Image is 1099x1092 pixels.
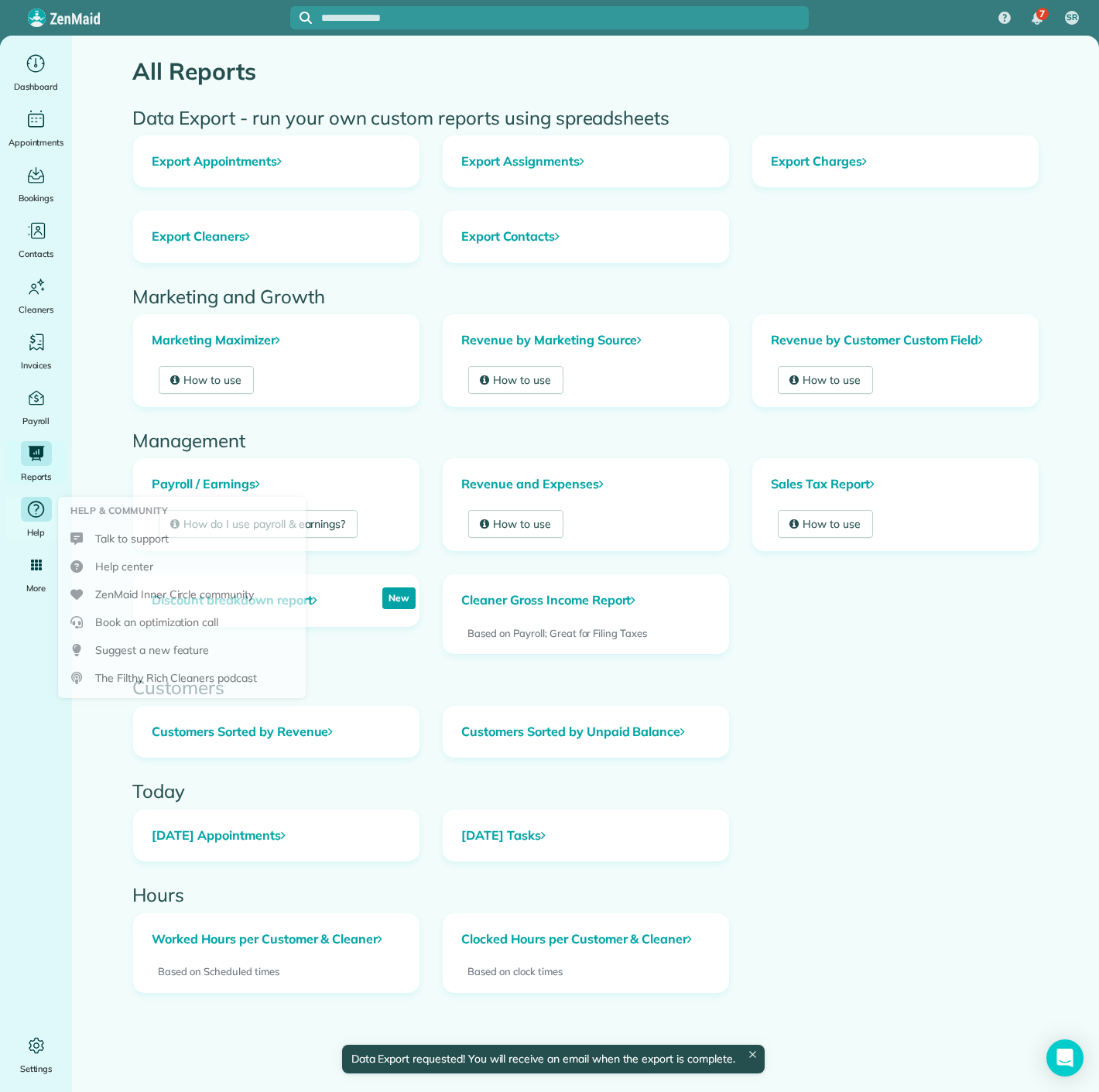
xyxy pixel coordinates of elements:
h2: Marketing and Growth [133,286,1039,306]
a: Customers Sorted by Revenue [134,707,419,758]
span: Help [27,525,46,540]
a: Suggest a new feature [64,636,300,664]
a: Sales Tax Report [753,459,1038,510]
span: Help center [95,559,153,574]
a: How to use [778,510,874,538]
a: Export Appointments [134,136,419,187]
span: ZenMaid Inner Circle community [95,587,254,602]
a: How to use [468,366,564,394]
span: Reports [21,469,52,484]
span: 7 [1039,8,1045,20]
span: Settings [20,1061,53,1077]
a: Reports [6,441,66,484]
a: Export Contacts [443,211,728,262]
a: Worked Hours per Customer & Cleaner [134,914,419,965]
span: The Filthy Rich Cleaners podcast [95,670,257,686]
span: SR [1066,12,1077,24]
a: Export Cleaners [134,211,419,262]
span: Cleaners [19,302,53,317]
div: Data Export requested! You will receive an email when the export is complete. [341,1045,764,1073]
span: Bookings [19,190,54,206]
a: Dashboard [6,51,66,94]
span: Help & Community [70,503,168,519]
a: Bookings [6,163,66,206]
h2: Data Export - run your own custom reports using spreadsheets [133,108,1039,128]
h2: Today [133,781,1039,801]
a: ZenMaid Inner Circle community [64,580,300,608]
a: Payroll / Earnings [134,459,419,510]
span: Contacts [19,246,53,262]
a: Book an optimization call [64,608,300,636]
span: Dashboard [14,79,58,94]
span: Appointments [9,135,64,150]
a: Export Charges [753,136,1038,187]
span: Talk to support [95,531,168,546]
p: New [382,587,416,609]
span: Invoices [21,358,52,373]
a: Export Assignments [443,136,728,187]
a: Revenue and Expenses [443,459,728,510]
a: How to use [468,510,564,538]
a: How to use [778,366,874,394]
a: [DATE] Tasks [443,810,728,861]
a: Payroll [6,385,66,429]
a: Help [6,497,66,540]
a: How to use [159,366,255,394]
h2: Hours [133,885,1039,905]
div: 7 unread notifications [1021,2,1053,36]
svg: Focus search [300,12,312,24]
a: Cleaner Gross Income Report [443,575,655,626]
h2: Customers [133,677,1039,697]
a: Revenue by Customer Custom Field [753,315,1038,366]
a: Contacts [6,218,66,262]
span: Suggest a new feature [95,642,209,658]
h2: Management [133,430,1039,450]
a: Customers Sorted by Unpaid Balance [443,707,728,758]
a: Marketing Maximizer [134,315,419,366]
p: Based on Payroll; Great for Filing Taxes [468,626,704,642]
p: Based on clock times [468,964,704,980]
span: More [26,580,46,596]
a: Cleaners [6,274,66,317]
a: Appointments [6,107,66,150]
div: Open Intercom Messenger [1046,1039,1084,1077]
button: Focus search [290,12,312,24]
a: Help center [64,553,300,580]
span: Payroll [22,413,50,429]
a: Clocked Hours per Customer & Cleaner [443,914,728,965]
span: Book an optimization call [95,614,218,630]
a: The Filthy Rich Cleaners podcast [64,664,300,692]
p: Based on Scheduled times [159,964,394,980]
a: Settings [6,1033,66,1077]
a: Revenue by Marketing Source [443,315,728,366]
a: Invoices [6,330,66,373]
h1: All Reports [133,59,1039,84]
a: [DATE] Appointments [134,810,419,861]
